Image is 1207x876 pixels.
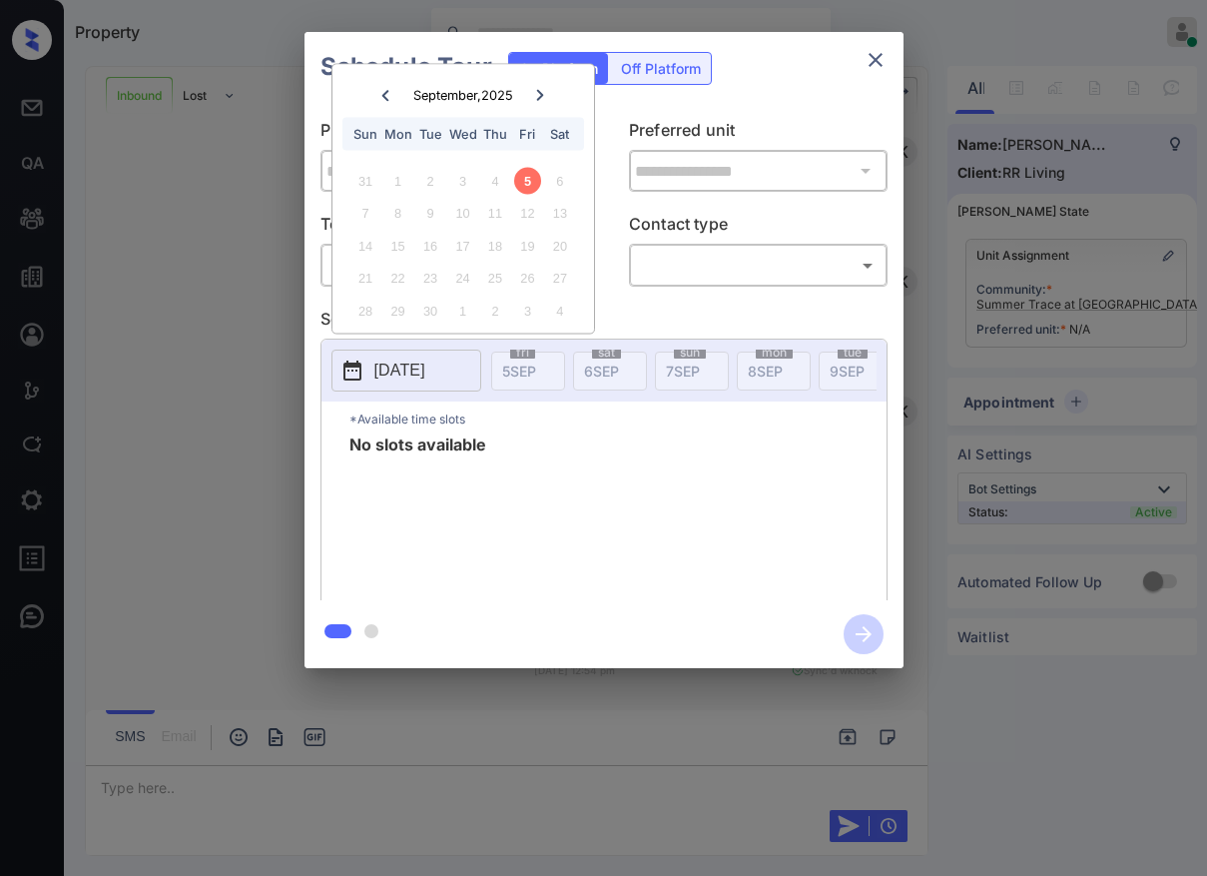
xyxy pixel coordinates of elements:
div: Not available Monday, September 15th, 2025 [384,232,411,259]
div: Not available Sunday, September 14th, 2025 [352,232,379,259]
div: Not available Wednesday, September 24th, 2025 [449,265,476,292]
div: Not available Wednesday, September 3rd, 2025 [449,167,476,194]
button: [DATE] [331,350,481,392]
div: Not available Monday, September 1st, 2025 [384,167,411,194]
div: Not available Saturday, September 13th, 2025 [546,200,573,227]
p: [DATE] [374,359,425,383]
div: Mon [384,120,411,147]
p: Preferred community [320,118,579,150]
div: Not available Thursday, October 2nd, 2025 [481,297,508,324]
div: Not available Thursday, September 18th, 2025 [481,232,508,259]
p: Select slot [320,307,888,339]
div: Thu [481,120,508,147]
div: In Person [325,249,574,282]
div: Not available Saturday, October 4th, 2025 [546,297,573,324]
div: Not available Tuesday, September 9th, 2025 [416,200,443,227]
div: Not available Tuesday, September 30th, 2025 [416,297,443,324]
div: Sat [546,120,573,147]
div: Off Platform [611,53,711,84]
p: *Available time slots [349,402,887,437]
div: month 2025-09 [338,165,587,327]
div: Not available Friday, September 26th, 2025 [514,265,541,292]
div: Fri [514,120,541,147]
div: Not available Sunday, September 7th, 2025 [352,200,379,227]
div: Not available Tuesday, September 2nd, 2025 [416,167,443,194]
div: Not available Wednesday, September 10th, 2025 [449,200,476,227]
div: Not available Tuesday, September 16th, 2025 [416,232,443,259]
p: Tour type [320,212,579,244]
div: Not available Saturday, September 6th, 2025 [546,167,573,194]
div: Not available Friday, October 3rd, 2025 [514,297,541,324]
h2: Schedule Tour [304,32,508,102]
p: Contact type [629,212,888,244]
div: Not available Thursday, September 4th, 2025 [481,167,508,194]
div: Not available Saturday, September 27th, 2025 [546,265,573,292]
div: Not available Sunday, August 31st, 2025 [352,167,379,194]
div: September , 2025 [413,88,513,103]
div: Not available Monday, September 8th, 2025 [384,200,411,227]
div: Not available Wednesday, September 17th, 2025 [449,232,476,259]
div: Not available Tuesday, September 23rd, 2025 [416,265,443,292]
div: Not available Thursday, September 25th, 2025 [481,265,508,292]
div: Not available Wednesday, October 1st, 2025 [449,297,476,324]
div: Not available Monday, September 22nd, 2025 [384,265,411,292]
div: Not available Sunday, September 28th, 2025 [352,297,379,324]
div: Not available Friday, September 19th, 2025 [514,232,541,259]
div: Not available Friday, September 5th, 2025 [514,167,541,194]
div: Not available Saturday, September 20th, 2025 [546,232,573,259]
span: No slots available [349,437,486,596]
div: Tue [416,120,443,147]
button: close [856,40,896,80]
p: Preferred unit [629,118,888,150]
div: Not available Friday, September 12th, 2025 [514,200,541,227]
div: On Platform [509,53,608,84]
div: Not available Monday, September 29th, 2025 [384,297,411,324]
div: Not available Thursday, September 11th, 2025 [481,200,508,227]
div: Wed [449,120,476,147]
div: Not available Sunday, September 21st, 2025 [352,265,379,292]
div: Sun [352,120,379,147]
